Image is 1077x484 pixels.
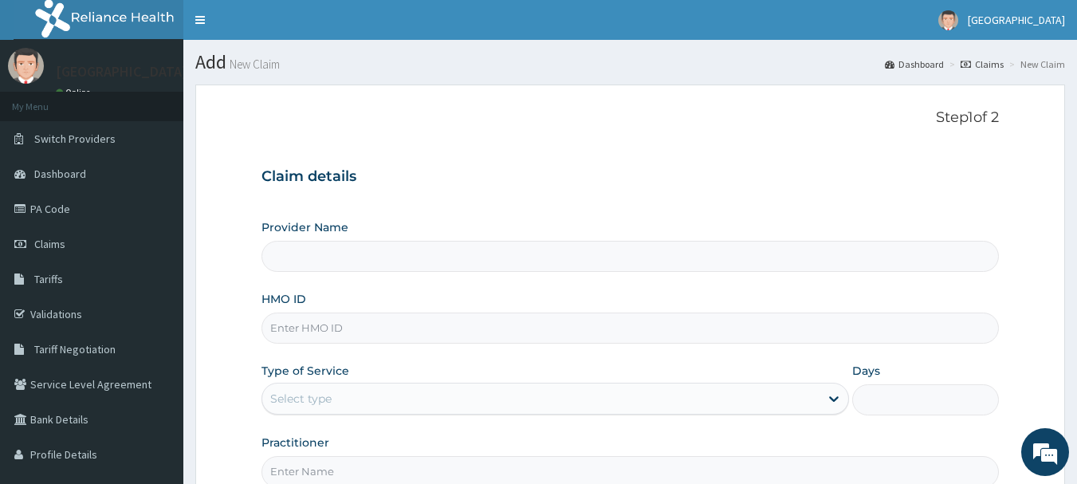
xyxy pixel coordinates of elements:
h1: Add [195,52,1065,73]
span: Tariff Negotiation [34,342,116,356]
img: User Image [938,10,958,30]
div: Select type [270,391,332,407]
p: Step 1 of 2 [261,109,1000,127]
span: Tariffs [34,272,63,286]
small: New Claim [226,58,280,70]
img: User Image [8,48,44,84]
a: Claims [961,57,1004,71]
label: Practitioner [261,435,329,451]
a: Online [56,87,94,98]
span: Dashboard [34,167,86,181]
span: Switch Providers [34,132,116,146]
label: Provider Name [261,219,348,235]
label: Type of Service [261,363,349,379]
li: New Claim [1005,57,1065,71]
span: Claims [34,237,65,251]
p: [GEOGRAPHIC_DATA] [56,65,187,79]
input: Enter HMO ID [261,313,1000,344]
h3: Claim details [261,168,1000,186]
a: Dashboard [885,57,944,71]
span: [GEOGRAPHIC_DATA] [968,13,1065,27]
label: HMO ID [261,291,306,307]
label: Days [852,363,880,379]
